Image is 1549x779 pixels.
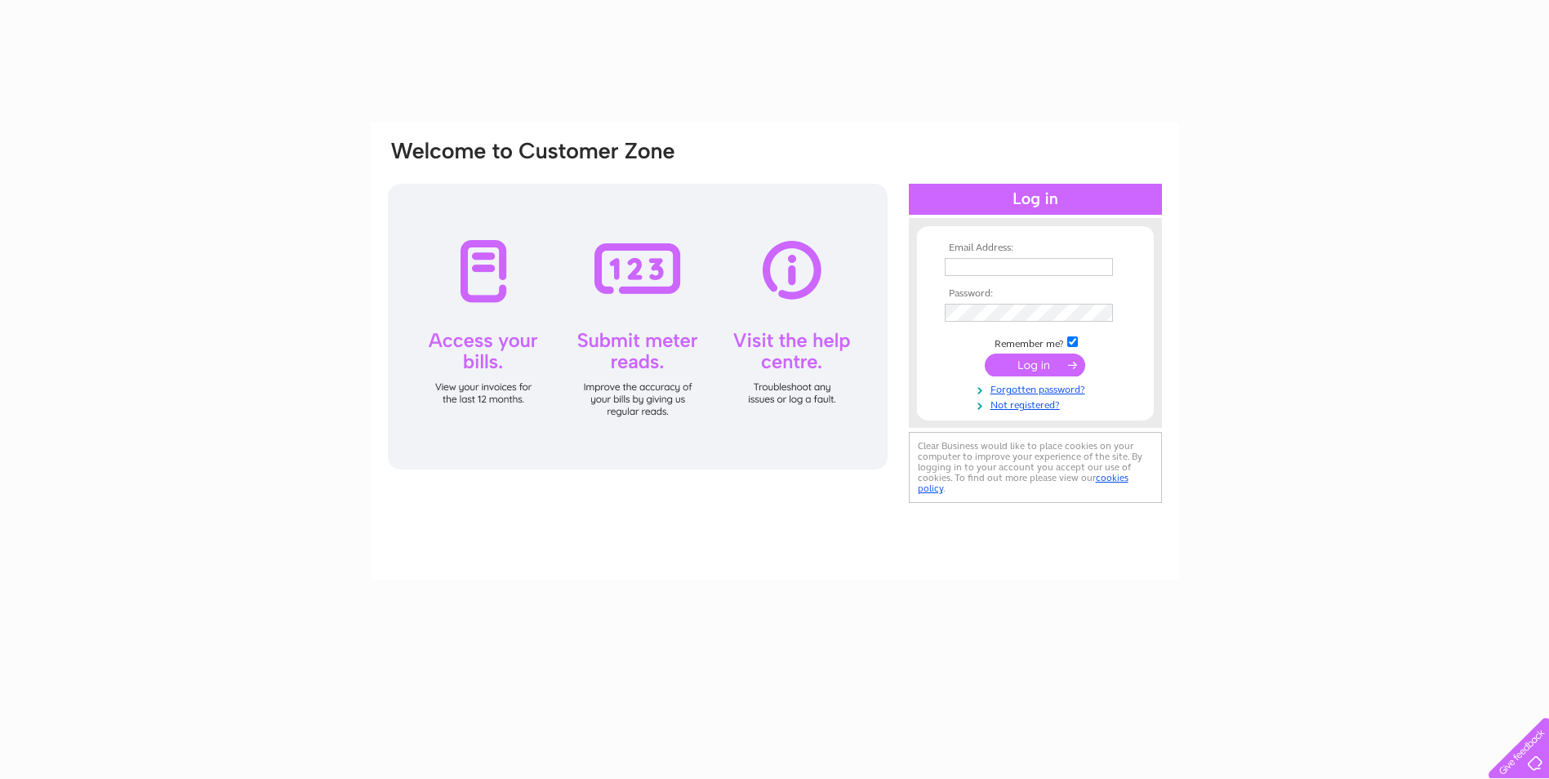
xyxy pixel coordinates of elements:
[909,432,1162,503] div: Clear Business would like to place cookies on your computer to improve your experience of the sit...
[918,472,1128,494] a: cookies policy
[941,288,1130,300] th: Password:
[945,396,1130,412] a: Not registered?
[985,354,1085,376] input: Submit
[941,243,1130,254] th: Email Address:
[945,381,1130,396] a: Forgotten password?
[941,334,1130,350] td: Remember me?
